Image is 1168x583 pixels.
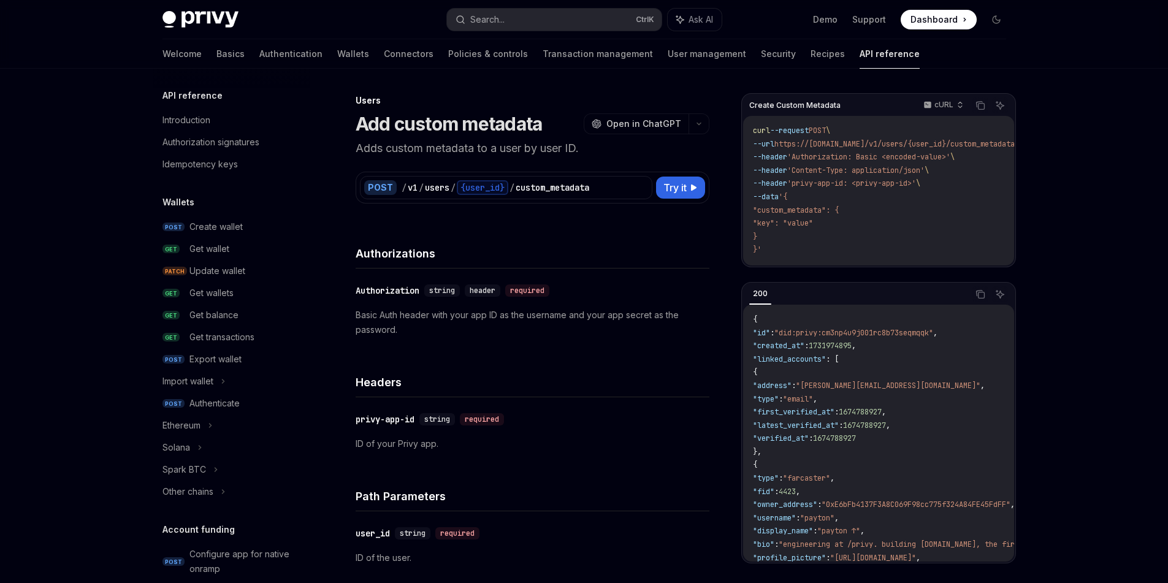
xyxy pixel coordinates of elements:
[916,178,920,188] span: \
[162,11,239,28] img: dark logo
[860,39,920,69] a: API reference
[516,181,589,194] div: custom_metadata
[460,413,504,425] div: required
[153,109,310,131] a: Introduction
[162,157,238,172] div: Idempotency keys
[860,526,865,536] span: ,
[779,192,787,202] span: '{
[356,374,709,391] h4: Headers
[950,152,955,162] span: \
[753,178,787,188] span: --header
[822,500,1010,509] span: "0xE6bFb4137F3A8C069F98cc775f324A84FE45FdFF"
[408,181,418,194] div: v1
[753,539,774,549] span: "bio"
[162,522,235,537] h5: Account funding
[189,330,254,345] div: Get transactions
[809,341,852,351] span: 1731974895
[153,216,310,238] a: POSTCreate wallet
[384,39,433,69] a: Connectors
[992,97,1008,113] button: Ask AI
[189,547,302,576] div: Configure app for native onramp
[364,180,397,195] div: POST
[753,473,779,483] span: "type"
[402,181,407,194] div: /
[779,394,783,404] span: :
[435,527,479,539] div: required
[796,487,800,497] span: ,
[753,166,787,175] span: --header
[753,513,796,523] span: "username"
[753,460,757,470] span: {
[162,223,185,232] span: POST
[153,131,310,153] a: Authorization signatures
[189,286,234,300] div: Get wallets
[917,95,969,116] button: cURL
[162,374,213,389] div: Import wallet
[753,487,774,497] span: "fid"
[356,245,709,262] h4: Authorizations
[470,286,495,295] span: header
[356,436,709,451] p: ID of your Privy app.
[636,15,654,25] span: Ctrl K
[972,286,988,302] button: Copy the contents from the code block
[779,487,796,497] span: 4423
[356,284,419,297] div: Authorization
[809,126,826,135] span: POST
[419,181,424,194] div: /
[543,39,653,69] a: Transaction management
[987,10,1006,29] button: Toggle dark mode
[356,527,390,539] div: user_id
[753,328,770,338] span: "id"
[425,181,449,194] div: users
[457,180,508,195] div: {user_id}
[162,462,206,477] div: Spark BTC
[811,39,845,69] a: Recipes
[882,407,886,417] span: ,
[804,341,809,351] span: :
[852,13,886,26] a: Support
[753,433,809,443] span: "verified_at"
[162,484,213,499] div: Other chains
[153,348,310,370] a: POSTExport wallet
[153,304,310,326] a: GETGet balance
[753,126,770,135] span: curl
[259,39,323,69] a: Authentication
[753,553,826,563] span: "profile_picture"
[510,181,514,194] div: /
[753,192,779,202] span: --data
[933,328,937,338] span: ,
[787,178,916,188] span: 'privy-app-id: <privy-app-id>'
[770,126,809,135] span: --request
[400,528,426,538] span: string
[153,326,310,348] a: GETGet transactions
[753,139,774,149] span: --url
[668,9,722,31] button: Ask AI
[826,354,839,364] span: : [
[356,551,709,565] p: ID of the user.
[753,381,792,391] span: "address"
[761,39,796,69] a: Security
[774,539,779,549] span: :
[753,447,761,457] span: },
[783,473,830,483] span: "farcaster"
[753,526,813,536] span: "display_name"
[753,394,779,404] span: "type"
[505,284,549,297] div: required
[817,526,860,536] span: "payton ↑"
[753,421,839,430] span: "latest_verified_at"
[189,396,240,411] div: Authenticate
[162,245,180,254] span: GET
[992,286,1008,302] button: Ask AI
[447,9,662,31] button: Search...CtrlK
[916,553,920,563] span: ,
[830,473,834,483] span: ,
[753,367,757,377] span: {
[753,232,757,242] span: }
[779,473,783,483] span: :
[834,513,839,523] span: ,
[189,308,239,322] div: Get balance
[162,113,210,128] div: Introduction
[980,381,985,391] span: ,
[606,118,681,130] span: Open in ChatGPT
[189,219,243,234] div: Create wallet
